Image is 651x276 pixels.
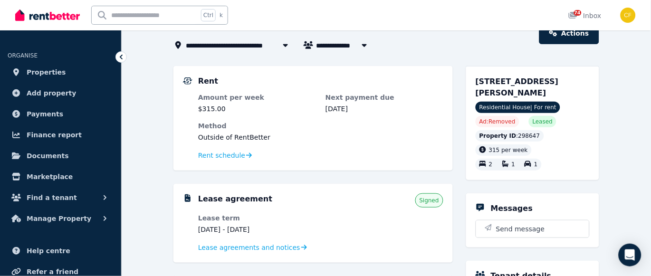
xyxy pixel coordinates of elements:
[27,213,91,224] span: Manage Property
[8,146,114,165] a: Documents
[27,67,66,78] span: Properties
[8,84,114,103] a: Add property
[325,93,443,102] dt: Next payment due
[534,162,538,168] span: 1
[621,8,636,23] img: Christos Fassoulidis
[198,151,252,160] a: Rent schedule
[491,203,533,214] h5: Messages
[15,8,80,22] img: RentBetter
[27,150,69,162] span: Documents
[220,11,223,19] span: k
[27,171,73,182] span: Marketplace
[8,63,114,82] a: Properties
[8,188,114,207] button: Find a tenant
[198,225,316,234] dd: [DATE] - [DATE]
[479,132,517,140] span: Property ID
[8,167,114,186] a: Marketplace
[8,105,114,124] a: Payments
[496,224,545,234] span: Send message
[325,104,443,114] dd: [DATE]
[539,22,599,44] a: Actions
[183,77,192,85] img: Rental Payments
[533,118,553,125] span: Leased
[8,241,114,260] a: Help centre
[568,11,602,20] div: Inbox
[574,10,582,16] span: 74
[198,76,218,87] h5: Rent
[198,104,316,114] dd: $315.00
[198,151,245,160] span: Rent schedule
[512,162,516,168] span: 1
[476,102,560,113] span: Residential House | For rent
[489,147,528,153] span: 315 per week
[201,9,216,21] span: Ctrl
[476,220,589,238] button: Send message
[27,108,63,120] span: Payments
[476,130,544,142] div: : 298647
[198,93,316,102] dt: Amount per week
[27,129,82,141] span: Finance report
[619,244,641,266] div: Open Intercom Messenger
[8,52,38,59] span: ORGANISE
[489,162,493,168] span: 2
[479,118,516,125] span: Ad: Removed
[27,245,70,257] span: Help centre
[198,243,300,252] span: Lease agreements and notices
[8,125,114,144] a: Finance report
[198,121,443,131] dt: Method
[198,213,316,223] dt: Lease term
[198,243,307,252] a: Lease agreements and notices
[8,209,114,228] button: Manage Property
[476,77,559,97] span: [STREET_ADDRESS][PERSON_NAME]
[27,87,77,99] span: Add property
[198,193,272,205] h5: Lease agreement
[198,133,443,142] dd: Outside of RentBetter
[420,197,439,204] span: Signed
[27,192,77,203] span: Find a tenant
